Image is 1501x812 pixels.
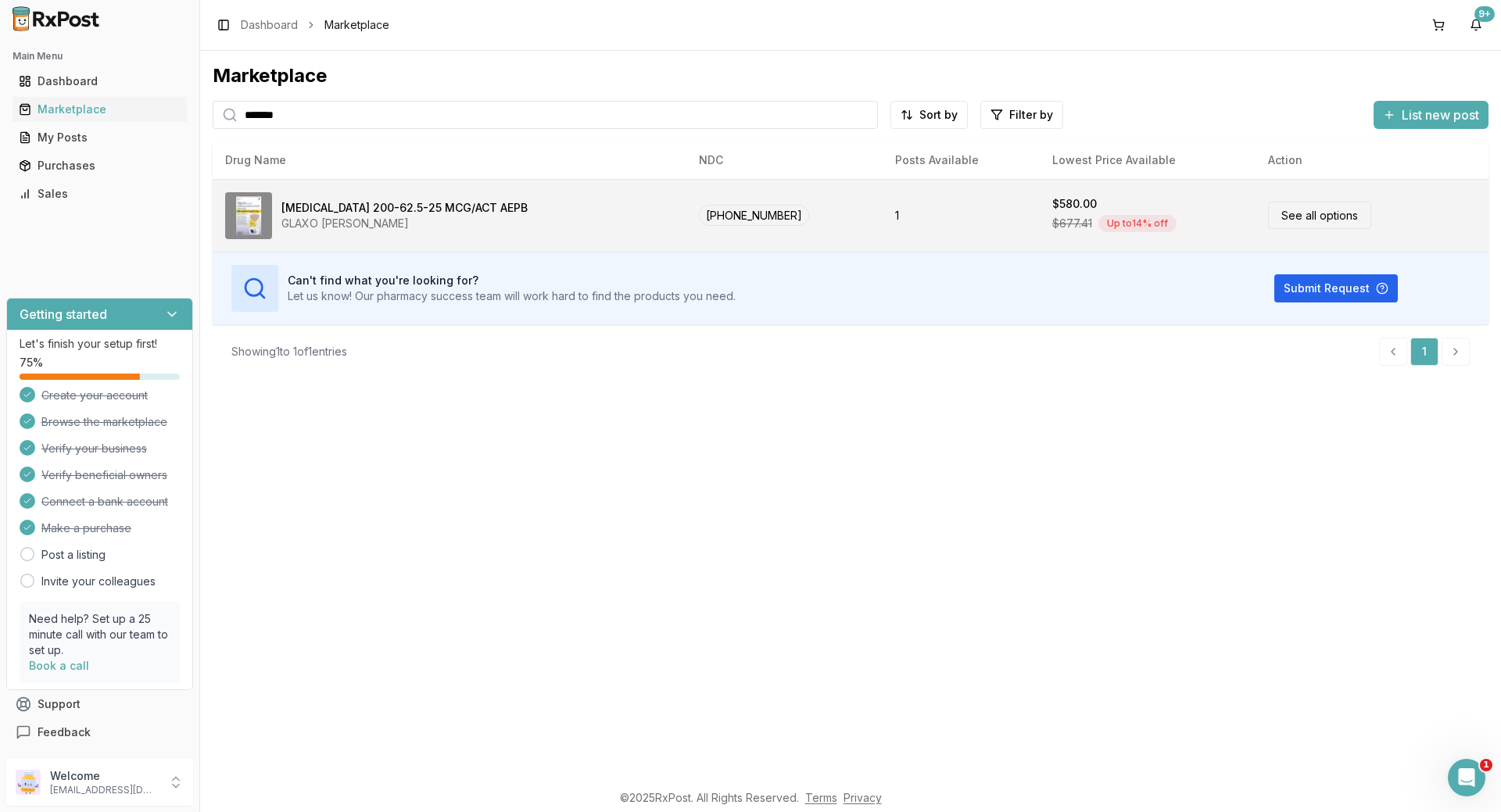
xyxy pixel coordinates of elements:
span: Browse the marketplace [41,414,167,430]
div: Up to 14 % off [1098,215,1177,232]
a: Post a listing [41,547,106,563]
div: My Posts [19,130,181,145]
div: Showing 1 to 1 of 1 entries [231,344,347,359]
h2: Main Menu [13,50,187,63]
th: Action [1256,141,1488,179]
h3: Can't find what you're looking for? [288,273,736,288]
button: List new post [1374,101,1488,129]
p: Let us know! Our pharmacy success team will work hard to find the products you need. [288,288,736,304]
span: List new post [1402,106,1479,124]
span: Create your account [41,388,148,403]
a: Dashboard [241,17,298,33]
button: Filter by [980,101,1063,129]
a: Invite your colleagues [41,574,156,589]
a: 1 [1410,338,1438,366]
span: [PHONE_NUMBER] [699,205,809,226]
th: Lowest Price Available [1040,141,1256,179]
span: Verify beneficial owners [41,467,167,483]
img: Trelegy Ellipta 200-62.5-25 MCG/ACT AEPB [225,192,272,239]
iframe: Intercom live chat [1448,759,1485,796]
div: Dashboard [19,73,181,89]
button: Feedback [6,718,193,746]
span: 75 % [20,355,43,370]
span: $677.41 [1052,216,1092,231]
th: Posts Available [883,141,1040,179]
button: 9+ [1463,13,1488,38]
span: Filter by [1009,107,1053,123]
a: Marketplace [13,95,187,123]
button: Purchases [6,153,193,178]
p: [EMAIL_ADDRESS][DOMAIN_NAME] [50,784,159,796]
div: Purchases [19,158,181,173]
img: RxPost Logo [6,6,106,31]
div: GLAXO [PERSON_NAME] [281,216,528,231]
a: Purchases [13,152,187,180]
a: Privacy [844,791,882,804]
span: Connect a bank account [41,494,168,510]
span: Sort by [919,107,958,123]
a: My Posts [13,123,187,152]
nav: breadcrumb [241,17,389,33]
div: Marketplace [19,102,181,117]
a: Dashboard [13,67,187,95]
a: Terms [805,791,837,804]
button: Marketplace [6,97,193,122]
span: Make a purchase [41,520,131,536]
img: User avatar [16,770,41,795]
button: Support [6,690,193,718]
button: Submit Request [1274,274,1398,302]
nav: pagination [1379,338,1470,366]
a: Book a call [29,659,89,672]
a: Sales [13,180,187,208]
div: Sales [19,186,181,202]
div: $580.00 [1052,196,1097,212]
th: Drug Name [213,141,686,179]
div: 9+ [1474,6,1495,22]
div: [MEDICAL_DATA] 200-62.5-25 MCG/ACT AEPB [281,200,528,216]
a: List new post [1374,109,1488,124]
td: 1 [883,179,1040,252]
span: Feedback [38,724,91,740]
p: Welcome [50,768,159,784]
button: Sort by [890,101,968,129]
button: Dashboard [6,69,193,94]
a: See all options [1268,202,1371,229]
th: NDC [686,141,882,179]
p: Need help? Set up a 25 minute call with our team to set up. [29,611,170,658]
div: Marketplace [213,63,1488,88]
span: Marketplace [324,17,389,33]
span: 1 [1480,759,1492,771]
button: My Posts [6,125,193,150]
p: Let's finish your setup first! [20,336,180,352]
h3: Getting started [20,305,107,324]
span: Verify your business [41,441,147,456]
button: Sales [6,181,193,206]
